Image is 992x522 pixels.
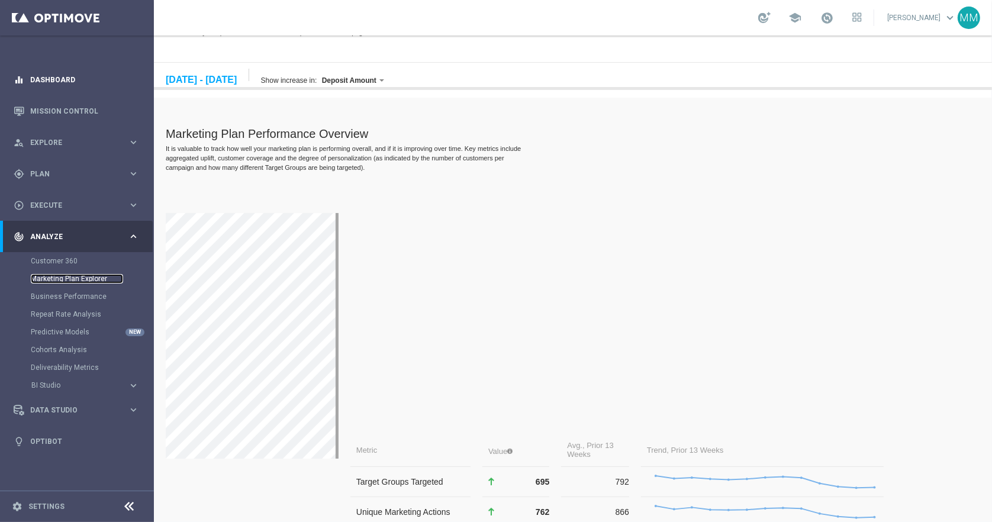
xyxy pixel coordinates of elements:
[13,405,140,415] button: Data Studio keyboard_arrow_right
[14,95,139,127] div: Mission Control
[334,472,395,481] div: 762
[14,200,24,211] i: play_circle_outline
[31,327,123,337] a: Predictive Models
[12,39,83,50] div: [DATE] - [DATE]
[31,345,123,355] a: Cohorts Analysis
[197,405,317,431] th: Metric
[31,270,153,288] div: Marketing Plan Explorer
[128,404,139,415] i: keyboard_arrow_right
[12,501,22,512] i: settings
[886,9,958,27] a: [PERSON_NAME]keyboard_arrow_down
[168,41,223,49] label: Deposit Amount
[30,426,139,457] a: Optibot
[13,138,140,147] button: person_search Explore keyboard_arrow_right
[14,137,128,148] div: Explore
[30,233,128,240] span: Analyze
[12,108,370,137] div: It is valuable to track how well your marketing plan is performing overall, and if it is improvin...
[14,200,128,211] div: Execute
[14,75,24,85] i: equalizer
[14,169,128,179] div: Plan
[31,305,153,323] div: Repeat Rate Analysis
[197,431,317,462] td: Target Groups Targeted
[334,442,395,451] div: 695
[128,137,139,148] i: keyboard_arrow_right
[14,231,24,242] i: track_changes
[14,436,24,447] i: lightbulb
[31,274,123,283] a: Marketing Plan Explorer
[31,382,116,389] span: BI Studio
[128,199,139,211] i: keyboard_arrow_right
[13,107,140,116] button: Mission Control
[31,341,153,359] div: Cohorts Analysis
[98,41,230,49] span: Show increase in:
[31,310,123,319] a: Repeat Rate Analysis
[353,413,359,418] div: Arrows indicate change relative to the previous week.
[31,363,123,372] a: Deliverability Metrics
[958,7,980,29] div: MM
[128,380,139,391] i: keyboard_arrow_right
[14,426,139,457] div: Optibot
[14,64,139,95] div: Dashboard
[407,405,475,431] th: Avg., Prior 13 Weeks
[13,201,140,210] button: play_circle_outline Execute keyboard_arrow_right
[30,202,128,209] span: Execute
[13,437,140,446] button: lightbulb Optibot
[31,381,140,390] button: BI Studio keyboard_arrow_right
[125,328,144,336] div: NEW
[31,252,153,270] div: Customer 360
[14,231,128,242] div: Analyze
[30,170,128,178] span: Plan
[788,11,801,24] span: school
[30,139,128,146] span: Explore
[14,137,24,148] i: person_search
[12,92,742,105] div: Marketing Plan Performance Overview
[31,292,123,301] a: Business Performance
[28,503,65,510] a: Settings
[128,168,139,179] i: keyboard_arrow_right
[13,75,140,85] button: equalizer Dashboard
[30,64,139,95] a: Dashboard
[31,256,123,266] a: Customer 360
[413,442,475,451] div: 792
[30,95,139,127] a: Mission Control
[14,169,24,179] i: gps_fixed
[128,231,139,242] i: keyboard_arrow_right
[487,405,730,431] th: Trend, Prior 13 Weeks
[13,232,140,241] button: track_changes Analyze keyboard_arrow_right
[31,288,153,305] div: Business Performance
[31,376,153,394] div: BI Studio
[943,11,956,24] span: keyboard_arrow_down
[14,405,128,415] div: Data Studio
[30,407,128,414] span: Data Studio
[334,409,359,420] div: Value
[31,359,153,376] div: Deliverability Metrics
[197,462,317,492] td: Unique Marketing Actions
[413,472,475,481] div: 866
[31,382,128,389] div: BI Studio
[13,169,140,179] button: gps_fixed Plan keyboard_arrow_right
[31,323,153,341] div: Predictive Models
